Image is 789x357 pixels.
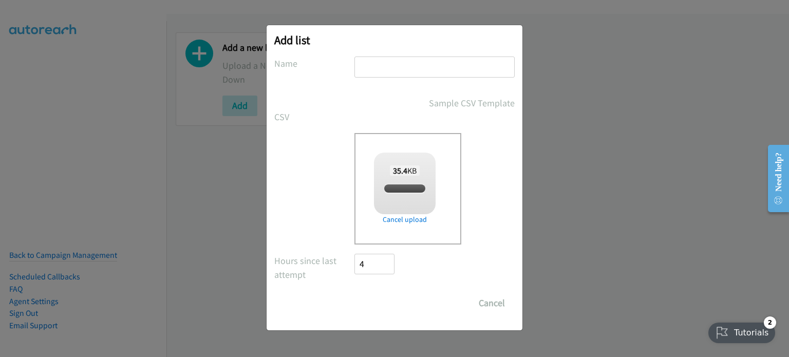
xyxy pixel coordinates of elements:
[393,165,407,176] strong: 35.4
[274,33,515,47] h2: Add list
[374,214,436,225] a: Cancel upload
[702,312,781,349] iframe: Checklist
[274,57,354,70] label: Name
[385,184,424,194] span: Infor818.csv
[274,110,354,124] label: CSV
[390,165,420,176] span: KB
[760,138,789,219] iframe: Resource Center
[469,293,515,313] button: Cancel
[429,96,515,110] a: Sample CSV Template
[274,254,354,281] label: Hours since last attempt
